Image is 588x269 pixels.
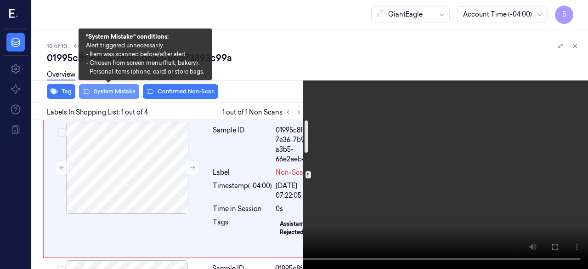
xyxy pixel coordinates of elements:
[222,107,305,118] span: 1 out of 1 Non Scans
[47,52,581,64] div: 01995c8f-64c5-7bd3-b6e3-86b73893c99a
[47,108,148,117] span: Labels In Shopping List: 1 out of 4
[555,6,573,24] button: S
[276,168,307,177] span: Non-Scan
[276,126,320,164] div: 01995c8f-7e36-7b91-a3b5-66e2eeb4727a
[213,217,272,252] div: Tags
[47,42,67,50] span: 10 of 10
[213,168,272,177] div: Label
[47,70,75,80] a: Overview
[57,128,67,137] button: Select row
[143,84,218,99] button: Confirmed Non-Scan
[47,84,75,99] button: Tag
[276,204,320,214] div: 0s
[213,181,272,200] div: Timestamp (-04:00)
[280,220,313,236] div: Assistant Rejected
[79,84,139,99] button: System Mistake
[213,126,272,164] div: Sample ID
[213,204,272,214] div: Time in Session
[276,181,320,200] div: [DATE] 07:22:05.743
